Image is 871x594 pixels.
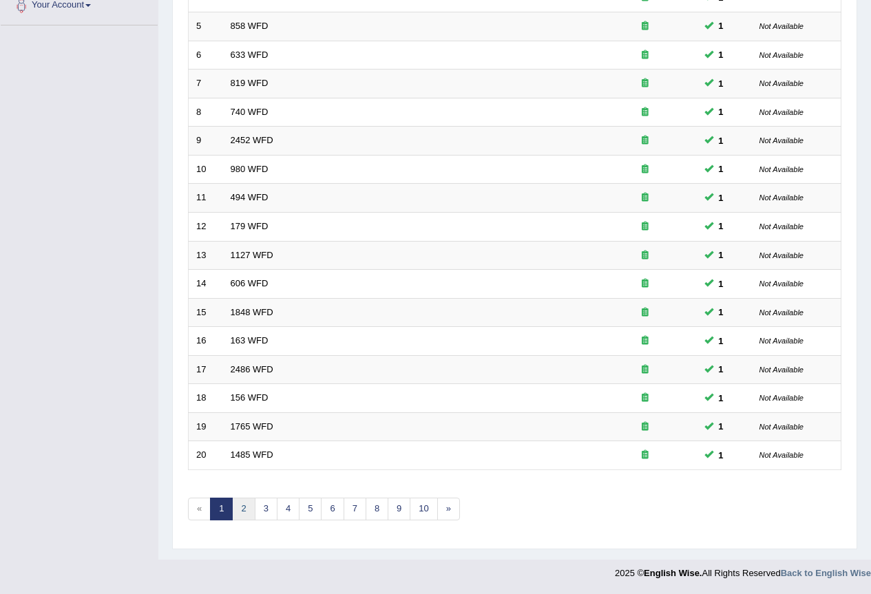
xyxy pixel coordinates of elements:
[231,307,273,317] a: 1848 WFD
[615,560,871,580] div: 2025 © All Rights Reserved
[189,241,223,270] td: 13
[189,98,223,127] td: 8
[231,335,269,346] a: 163 WFD
[759,193,804,202] small: Not Available
[713,362,729,376] span: You can still take this question
[189,270,223,299] td: 14
[601,20,689,33] div: Exam occurring question
[713,391,729,405] span: You can still take this question
[231,449,273,460] a: 1485 WFD
[759,337,804,345] small: Not Available
[231,221,269,231] a: 179 WFD
[601,191,689,204] div: Exam occurring question
[713,219,729,233] span: You can still take this question
[601,134,689,147] div: Exam occurring question
[437,498,460,520] a: »
[601,392,689,405] div: Exam occurring question
[759,222,804,231] small: Not Available
[410,498,437,520] a: 10
[601,421,689,434] div: Exam occurring question
[713,105,729,119] span: You can still take this question
[231,107,269,117] a: 740 WFD
[759,308,804,317] small: Not Available
[231,192,269,202] a: 494 WFD
[601,77,689,90] div: Exam occurring question
[189,327,223,356] td: 16
[759,423,804,431] small: Not Available
[601,306,689,319] div: Exam occurring question
[388,498,410,520] a: 9
[759,251,804,259] small: Not Available
[232,498,255,520] a: 2
[231,392,269,403] a: 156 WFD
[713,47,729,62] span: You can still take this question
[713,419,729,434] span: You can still take this question
[210,498,233,520] a: 1
[231,135,273,145] a: 2452 WFD
[321,498,344,520] a: 6
[601,277,689,290] div: Exam occurring question
[188,498,211,520] span: «
[366,498,388,520] a: 8
[713,334,729,348] span: You can still take this question
[189,298,223,327] td: 15
[231,164,269,174] a: 980 WFD
[759,22,804,30] small: Not Available
[759,365,804,374] small: Not Available
[231,50,269,60] a: 633 WFD
[189,155,223,184] td: 10
[713,305,729,319] span: You can still take this question
[231,78,269,88] a: 819 WFD
[344,498,366,520] a: 7
[759,79,804,87] small: Not Available
[601,249,689,262] div: Exam occurring question
[713,134,729,148] span: You can still take this question
[189,212,223,241] td: 12
[299,498,322,520] a: 5
[601,220,689,233] div: Exam occurring question
[601,449,689,462] div: Exam occurring question
[231,21,269,31] a: 858 WFD
[601,335,689,348] div: Exam occurring question
[601,163,689,176] div: Exam occurring question
[231,278,269,288] a: 606 WFD
[644,568,702,578] strong: English Wise.
[601,363,689,376] div: Exam occurring question
[189,184,223,213] td: 11
[713,277,729,291] span: You can still take this question
[713,76,729,91] span: You can still take this question
[781,568,871,578] a: Back to English Wise
[231,364,273,374] a: 2486 WFD
[189,12,223,41] td: 5
[759,51,804,59] small: Not Available
[759,394,804,402] small: Not Available
[189,41,223,70] td: 6
[189,355,223,384] td: 17
[713,162,729,176] span: You can still take this question
[255,498,277,520] a: 3
[713,248,729,262] span: You can still take this question
[189,412,223,441] td: 19
[231,421,273,432] a: 1765 WFD
[277,498,300,520] a: 4
[713,19,729,33] span: You can still take this question
[189,384,223,413] td: 18
[601,49,689,62] div: Exam occurring question
[759,451,804,459] small: Not Available
[713,448,729,463] span: You can still take this question
[713,191,729,205] span: You can still take this question
[759,165,804,173] small: Not Available
[189,441,223,470] td: 20
[759,136,804,145] small: Not Available
[601,106,689,119] div: Exam occurring question
[189,127,223,156] td: 9
[189,70,223,98] td: 7
[759,279,804,288] small: Not Available
[231,250,273,260] a: 1127 WFD
[759,108,804,116] small: Not Available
